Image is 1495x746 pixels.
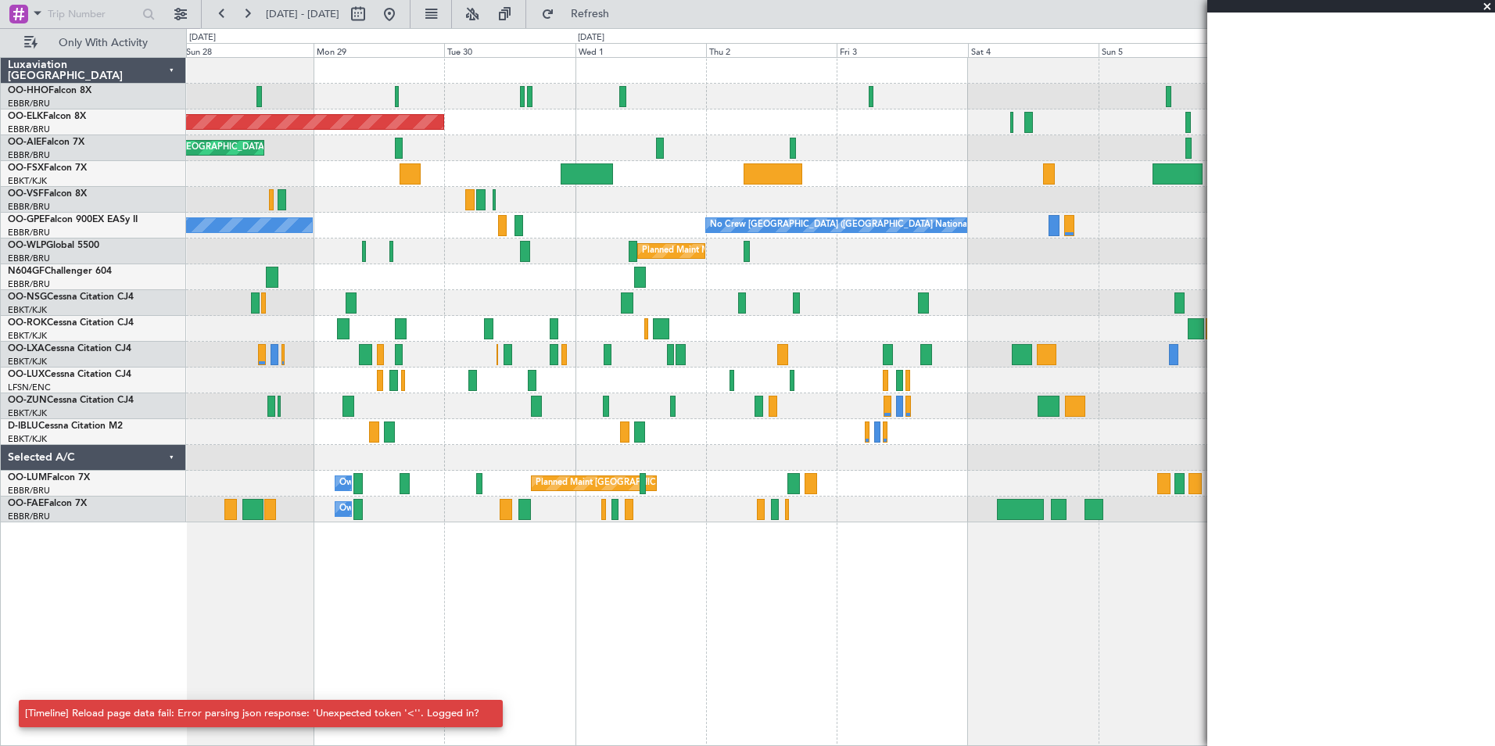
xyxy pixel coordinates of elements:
div: Owner Melsbroek Air Base [339,472,446,495]
div: Thu 2 [706,43,837,57]
div: Fri 3 [837,43,967,57]
button: Only With Activity [17,30,170,56]
a: EBBR/BRU [8,124,50,135]
a: EBBR/BRU [8,149,50,161]
span: N604GF [8,267,45,276]
span: Refresh [557,9,623,20]
a: EBBR/BRU [8,485,50,497]
span: OO-GPE [8,215,45,224]
span: OO-FSX [8,163,44,173]
a: OO-VSFFalcon 8X [8,189,87,199]
span: Only With Activity [41,38,165,48]
div: Planned Maint Milan (Linate) [642,239,755,263]
a: OO-ELKFalcon 8X [8,112,86,121]
a: EBBR/BRU [8,253,50,264]
span: OO-ELK [8,112,43,121]
a: EBKT/KJK [8,330,47,342]
div: Tue 30 [444,43,575,57]
div: No Crew [GEOGRAPHIC_DATA] ([GEOGRAPHIC_DATA] National) [710,213,972,237]
div: Sat 4 [968,43,1099,57]
span: [DATE] - [DATE] [266,7,339,21]
span: OO-ZUN [8,396,47,405]
div: Sun 28 [183,43,314,57]
a: D-IBLUCessna Citation M2 [8,421,123,431]
div: [DATE] [189,31,216,45]
a: OO-NSGCessna Citation CJ4 [8,292,134,302]
a: LFSN/ENC [8,382,51,393]
span: OO-AIE [8,138,41,147]
span: OO-FAE [8,499,44,508]
a: OO-FAEFalcon 7X [8,499,87,508]
div: Sun 5 [1099,43,1229,57]
a: EBKT/KJK [8,407,47,419]
a: EBBR/BRU [8,201,50,213]
span: OO-ROK [8,318,47,328]
div: Owner Melsbroek Air Base [339,497,446,521]
input: Trip Number [48,2,138,26]
a: EBKT/KJK [8,356,47,368]
a: EBBR/BRU [8,98,50,109]
span: OO-NSG [8,292,47,302]
div: [DATE] [578,31,604,45]
span: D-IBLU [8,421,38,431]
span: OO-LUX [8,370,45,379]
span: OO-VSF [8,189,44,199]
a: OO-LUMFalcon 7X [8,473,90,482]
a: N604GFChallenger 604 [8,267,112,276]
a: OO-ZUNCessna Citation CJ4 [8,396,134,405]
a: OO-LUXCessna Citation CJ4 [8,370,131,379]
a: EBKT/KJK [8,433,47,445]
div: Wed 1 [575,43,706,57]
a: OO-LXACessna Citation CJ4 [8,344,131,353]
a: OO-GPEFalcon 900EX EASy II [8,215,138,224]
a: OO-ROKCessna Citation CJ4 [8,318,134,328]
button: Refresh [534,2,628,27]
a: OO-HHOFalcon 8X [8,86,91,95]
span: OO-LUM [8,473,47,482]
span: OO-LXA [8,344,45,353]
div: Mon 29 [314,43,444,57]
div: [Timeline] Reload page data fail: Error parsing json response: 'Unexpected token '<''. Logged in? [25,706,479,722]
a: EBKT/KJK [8,304,47,316]
span: OO-WLP [8,241,46,250]
a: EBKT/KJK [8,175,47,187]
div: Planned Maint [GEOGRAPHIC_DATA] ([GEOGRAPHIC_DATA] National) [536,472,819,495]
a: EBBR/BRU [8,511,50,522]
span: OO-HHO [8,86,48,95]
a: OO-FSXFalcon 7X [8,163,87,173]
a: EBBR/BRU [8,278,50,290]
a: OO-AIEFalcon 7X [8,138,84,147]
a: EBBR/BRU [8,227,50,239]
a: OO-WLPGlobal 5500 [8,241,99,250]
